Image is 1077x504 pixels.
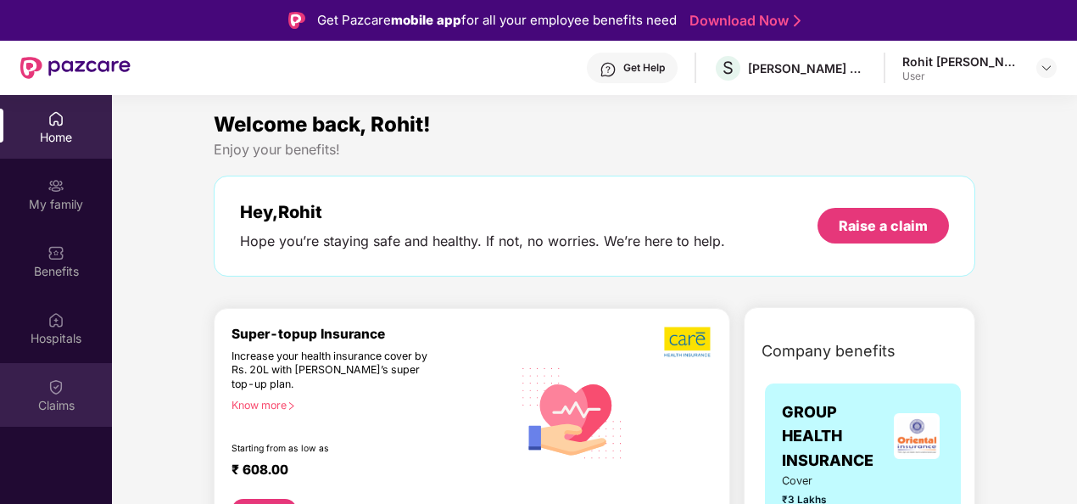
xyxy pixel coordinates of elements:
img: b5dec4f62d2307b9de63beb79f102df3.png [664,326,712,358]
div: Enjoy your benefits! [214,141,975,159]
div: Rohit [PERSON_NAME] [902,53,1021,70]
img: svg+xml;base64,PHN2ZyB4bWxucz0iaHR0cDovL3d3dy53My5vcmcvMjAwMC9zdmciIHhtbG5zOnhsaW5rPSJodHRwOi8vd3... [512,351,633,473]
img: svg+xml;base64,PHN2ZyBpZD0iQ2xhaW0iIHhtbG5zPSJodHRwOi8vd3d3LnczLm9yZy8yMDAwL3N2ZyIgd2lkdGg9IjIwIi... [47,378,64,395]
div: Raise a claim [839,216,928,235]
div: Hope you’re staying safe and healthy. If not, no worries. We’re here to help. [240,232,725,250]
img: svg+xml;base64,PHN2ZyBpZD0iSG9tZSIgeG1sbnM9Imh0dHA6Ly93d3cudzMub3JnLzIwMDAvc3ZnIiB3aWR0aD0iMjAiIG... [47,110,64,127]
div: Hey, Rohit [240,202,725,222]
div: ₹ 608.00 [232,462,495,482]
a: Download Now [689,12,795,30]
img: Stroke [794,12,801,30]
span: S [723,58,734,78]
img: insurerLogo [894,413,940,459]
div: Know more [232,399,502,411]
span: Company benefits [762,339,896,363]
strong: mobile app [391,12,461,28]
span: Cover [782,473,842,490]
img: New Pazcare Logo [20,57,131,79]
img: svg+xml;base64,PHN2ZyBpZD0iRHJvcGRvd24tMzJ4MzIiIHhtbG5zPSJodHRwOi8vd3d3LnczLm9yZy8yMDAwL3N2ZyIgd2... [1040,61,1053,75]
span: Welcome back, Rohit! [214,112,431,137]
img: svg+xml;base64,PHN2ZyBpZD0iSGVscC0zMngzMiIgeG1sbnM9Imh0dHA6Ly93d3cudzMub3JnLzIwMDAvc3ZnIiB3aWR0aD... [600,61,617,78]
img: svg+xml;base64,PHN2ZyBpZD0iSG9zcGl0YWxzIiB4bWxucz0iaHR0cDovL3d3dy53My5vcmcvMjAwMC9zdmciIHdpZHRoPS... [47,311,64,328]
span: right [287,401,296,411]
div: Super-topup Insurance [232,326,512,342]
div: Increase your health insurance cover by Rs. 20L with [PERSON_NAME]’s super top-up plan. [232,350,439,392]
img: svg+xml;base64,PHN2ZyBpZD0iQmVuZWZpdHMiIHhtbG5zPSJodHRwOi8vd3d3LnczLm9yZy8yMDAwL3N2ZyIgd2lkdGg9Ij... [47,244,64,261]
div: User [902,70,1021,83]
div: Get Pazcare for all your employee benefits need [317,10,677,31]
img: svg+xml;base64,PHN2ZyB3aWR0aD0iMjAiIGhlaWdodD0iMjAiIHZpZXdCb3g9IjAgMCAyMCAyMCIgZmlsbD0ibm9uZSIgeG... [47,177,64,194]
div: Starting from as low as [232,443,440,455]
span: GROUP HEALTH INSURANCE [782,400,889,473]
div: Get Help [623,61,665,75]
div: [PERSON_NAME] CONSULTANTS P LTD [748,60,867,76]
img: Logo [288,12,305,29]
